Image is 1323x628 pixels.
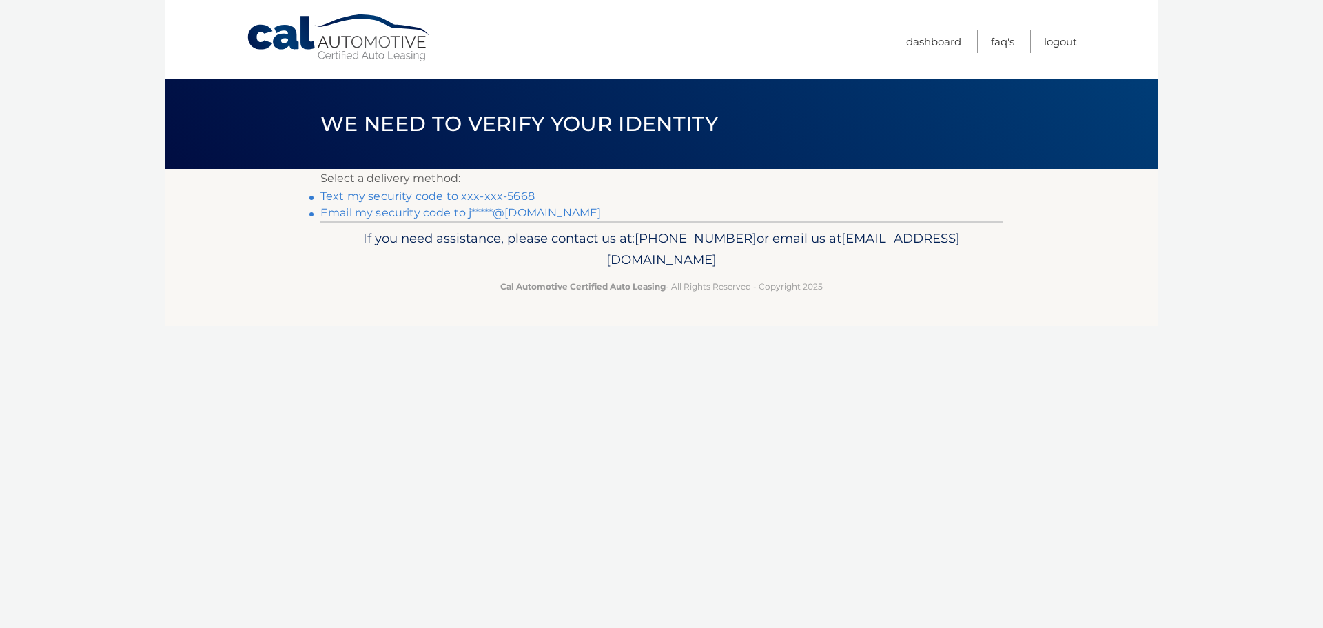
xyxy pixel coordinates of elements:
[991,30,1014,53] a: FAQ's
[500,281,666,292] strong: Cal Automotive Certified Auto Leasing
[320,206,601,219] a: Email my security code to j*****@[DOMAIN_NAME]
[329,279,994,294] p: - All Rights Reserved - Copyright 2025
[906,30,961,53] a: Dashboard
[320,190,535,203] a: Text my security code to xxx-xxx-5668
[246,14,432,63] a: Cal Automotive
[635,230,757,246] span: [PHONE_NUMBER]
[1044,30,1077,53] a: Logout
[329,227,994,272] p: If you need assistance, please contact us at: or email us at
[320,111,718,136] span: We need to verify your identity
[320,169,1003,188] p: Select a delivery method:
